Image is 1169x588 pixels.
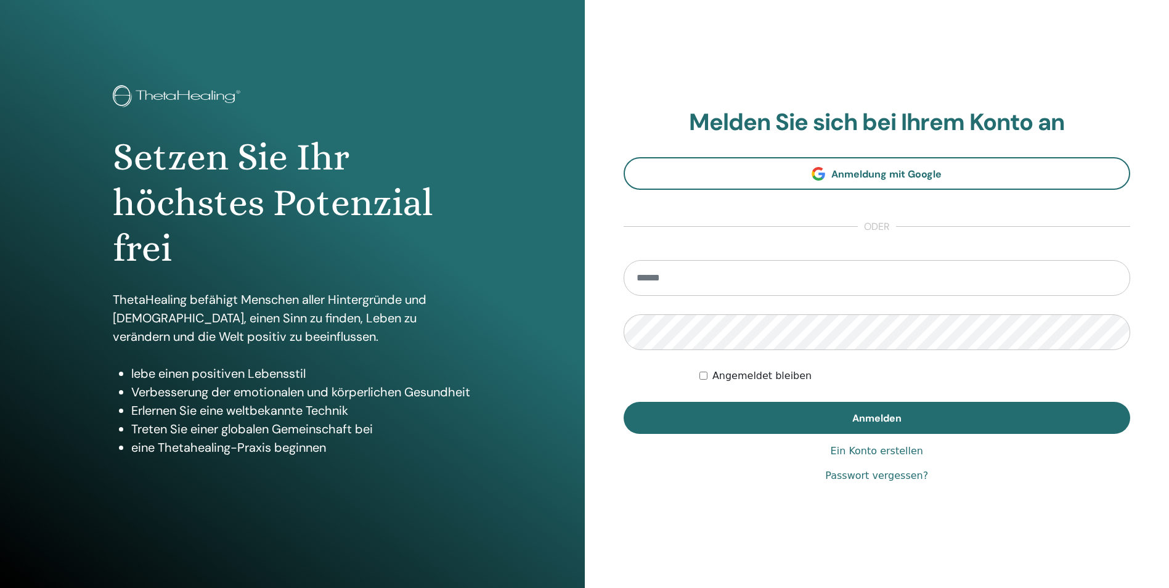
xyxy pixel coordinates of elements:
p: ThetaHealing befähigt Menschen aller Hintergründe und [DEMOGRAPHIC_DATA], einen Sinn zu finden, L... [113,290,471,346]
h2: Melden Sie sich bei Ihrem Konto an [624,108,1131,137]
li: Verbesserung der emotionalen und körperlichen Gesundheit [131,383,471,401]
div: Keep me authenticated indefinitely or until I manually logout [699,369,1130,383]
span: Anmelden [852,412,902,425]
button: Anmelden [624,402,1131,434]
a: Anmeldung mit Google [624,157,1131,190]
li: eine Thetahealing-Praxis beginnen [131,438,471,457]
a: Passwort vergessen? [825,468,928,483]
li: lebe einen positiven Lebensstil [131,364,471,383]
h1: Setzen Sie Ihr höchstes Potenzial frei [113,134,471,272]
span: oder [858,219,896,234]
li: Treten Sie einer globalen Gemeinschaft bei [131,420,471,438]
li: Erlernen Sie eine weltbekannte Technik [131,401,471,420]
a: Ein Konto erstellen [831,444,923,459]
span: Anmeldung mit Google [831,168,942,181]
label: Angemeldet bleiben [712,369,812,383]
